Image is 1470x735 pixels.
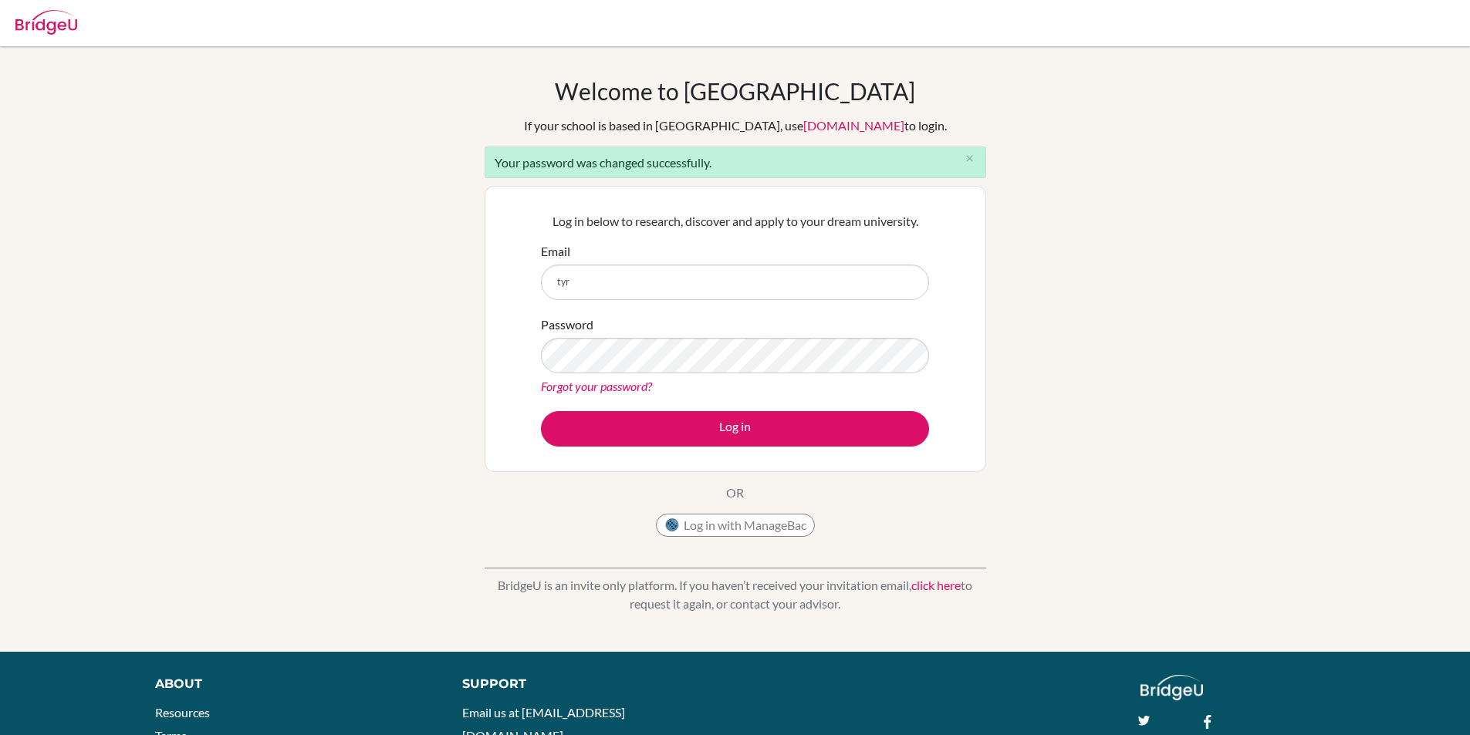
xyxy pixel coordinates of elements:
[555,77,915,105] h1: Welcome to [GEOGRAPHIC_DATA]
[656,514,815,537] button: Log in with ManageBac
[803,118,904,133] a: [DOMAIN_NAME]
[541,315,593,334] label: Password
[485,147,986,178] div: Your password was changed successfully.
[485,576,986,613] p: BridgeU is an invite only platform. If you haven’t received your invitation email, to request it ...
[541,212,929,231] p: Log in below to research, discover and apply to your dream university.
[155,675,427,693] div: About
[462,675,717,693] div: Support
[541,379,652,393] a: Forgot your password?
[964,153,975,164] i: close
[541,242,570,261] label: Email
[911,578,961,592] a: click here
[155,705,210,720] a: Resources
[1141,675,1203,700] img: logo_white@2x-f4f0deed5e89b7ecb1c2cc34c3e3d731f90f0f143d5ea2071677605dd97b5244.png
[955,147,985,170] button: Close
[541,411,929,447] button: Log in
[726,484,744,502] p: OR
[15,10,77,35] img: Bridge-U
[524,116,947,135] div: If your school is based in [GEOGRAPHIC_DATA], use to login.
